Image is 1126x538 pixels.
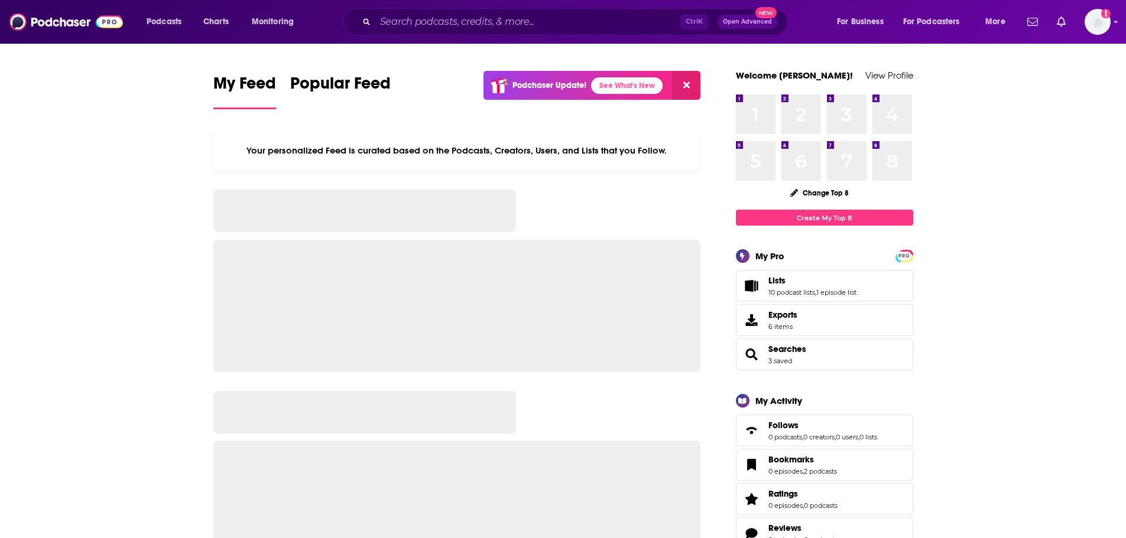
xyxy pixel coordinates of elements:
[768,454,837,465] a: Bookmarks
[816,288,856,296] a: 1 episode list
[803,433,835,441] a: 0 creators
[858,433,859,441] span: ,
[768,488,798,499] span: Ratings
[736,70,853,81] a: Welcome [PERSON_NAME]!
[718,15,777,29] button: Open AdvancedNew
[736,483,913,515] span: Ratings
[783,185,856,200] button: Change Top 8
[290,73,391,100] span: Popular Feed
[768,454,814,465] span: Bookmarks
[9,11,123,33] img: Podchaser - Follow, Share and Rate Podcasts
[740,312,764,328] span: Exports
[512,80,586,90] p: Podchaser Update!
[736,304,913,336] a: Exports
[740,346,764,363] a: Searches
[1085,9,1111,35] img: User Profile
[768,467,803,475] a: 0 episodes
[859,433,877,441] a: 0 lists
[755,7,777,18] span: New
[768,288,815,296] a: 10 podcast lists
[213,73,276,109] a: My Feed
[1085,9,1111,35] span: Logged in as gabrielle.gantz
[895,12,977,31] button: open menu
[723,19,772,25] span: Open Advanced
[1085,9,1111,35] button: Show profile menu
[768,523,801,533] span: Reviews
[802,433,803,441] span: ,
[740,278,764,294] a: Lists
[768,275,786,286] span: Lists
[203,14,229,30] span: Charts
[736,270,913,302] span: Lists
[804,467,837,475] a: 2 podcasts
[736,415,913,446] span: Follows
[768,523,838,533] a: Reviews
[837,14,884,30] span: For Business
[740,457,764,473] a: Bookmarks
[138,12,197,31] button: open menu
[768,322,797,331] span: 6 items
[768,433,802,441] a: 0 podcasts
[829,12,898,31] button: open menu
[290,73,391,109] a: Popular Feed
[740,422,764,439] a: Follows
[977,12,1020,31] button: open menu
[815,288,816,296] span: ,
[768,420,799,431] span: Follows
[1052,12,1070,32] a: Show notifications dropdown
[768,309,797,320] span: Exports
[755,395,802,406] div: My Activity
[196,12,236,31] a: Charts
[736,210,913,226] a: Create My Top 8
[680,14,708,30] span: Ctrl K
[865,70,913,81] a: View Profile
[755,250,784,262] div: My Pro
[1023,12,1043,32] a: Show notifications dropdown
[1101,9,1111,18] svg: Add a profile image
[252,14,294,30] span: Monitoring
[803,501,804,510] span: ,
[903,14,960,30] span: For Podcasters
[804,501,838,510] a: 0 podcasts
[354,8,799,35] div: Search podcasts, credits, & more...
[768,420,877,431] a: Follows
[768,344,806,354] a: Searches
[835,433,836,441] span: ,
[147,14,181,30] span: Podcasts
[375,12,680,31] input: Search podcasts, credits, & more...
[985,14,1005,30] span: More
[836,433,858,441] a: 0 users
[768,501,803,510] a: 0 episodes
[897,251,911,260] a: PRO
[897,252,911,260] span: PRO
[213,73,276,100] span: My Feed
[803,467,804,475] span: ,
[768,275,856,286] a: Lists
[768,488,838,499] a: Ratings
[768,357,792,365] a: 3 saved
[740,491,764,507] a: Ratings
[591,77,663,94] a: See What's New
[736,449,913,481] span: Bookmarks
[213,131,701,171] div: Your personalized Feed is curated based on the Podcasts, Creators, Users, and Lists that you Follow.
[736,338,913,370] span: Searches
[244,12,309,31] button: open menu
